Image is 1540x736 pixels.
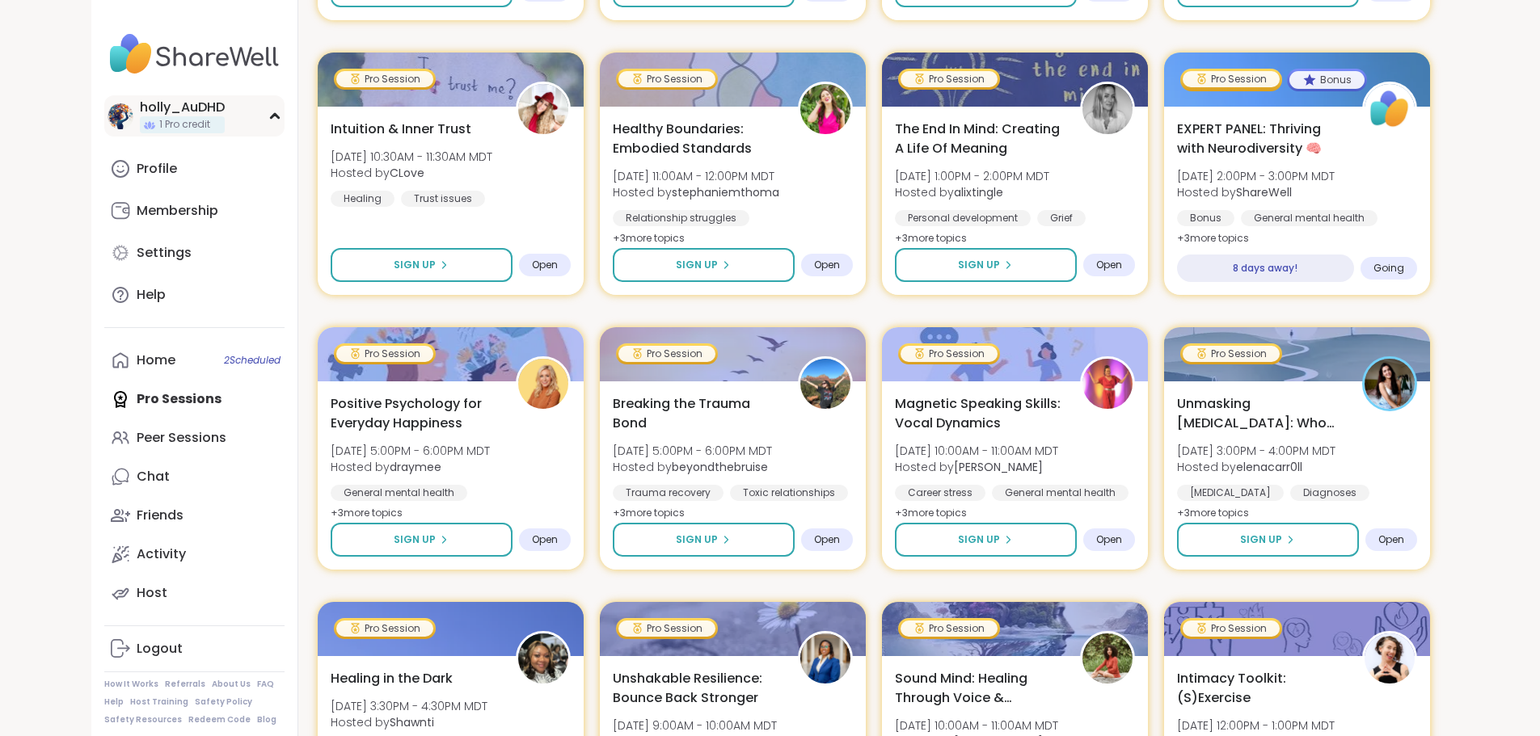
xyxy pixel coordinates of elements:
[1177,394,1344,433] span: Unmasking [MEDICAL_DATA]: Who Am I After A Diagnosis?
[676,532,718,547] span: Sign Up
[1177,168,1335,184] span: [DATE] 2:00PM - 3:00PM MDT
[618,71,715,87] div: Pro Session
[613,120,780,158] span: Healthy Boundaries: Embodied Standards
[613,168,779,184] span: [DATE] 11:00AM - 12:00PM MDT
[901,346,998,362] div: Pro Session
[532,259,558,271] span: Open
[895,184,1049,200] span: Hosted by
[331,714,487,730] span: Hosted by
[814,259,840,271] span: Open
[104,149,285,188] a: Profile
[1177,485,1284,501] div: [MEDICAL_DATA]
[104,191,285,230] a: Membership
[1177,184,1335,200] span: Hosted by
[1177,120,1344,158] span: EXPERT PANEL: Thriving with Neurodiversity 🧠
[104,696,124,708] a: Help
[336,71,433,87] div: Pro Session
[895,669,1062,708] span: Sound Mind: Healing Through Voice & Vibration
[613,523,795,557] button: Sign Up
[104,418,285,457] a: Peer Sessions
[390,165,424,181] b: CLove
[104,233,285,272] a: Settings
[814,533,840,546] span: Open
[104,629,285,668] a: Logout
[901,620,998,637] div: Pro Session
[104,679,158,690] a: How It Works
[1037,210,1086,226] div: Grief
[954,459,1043,475] b: [PERSON_NAME]
[518,84,568,134] img: CLove
[140,99,225,116] div: holly_AuDHD
[137,202,218,220] div: Membership
[518,359,568,409] img: draymee
[800,84,850,134] img: stephaniemthoma
[1373,262,1404,275] span: Going
[1183,620,1280,637] div: Pro Session
[992,485,1129,501] div: General mental health
[137,244,192,262] div: Settings
[1177,669,1344,708] span: Intimacy Toolkit: (S)Exercise
[1177,523,1359,557] button: Sign Up
[613,210,749,226] div: Relationship struggles
[331,485,467,501] div: General mental health
[1289,71,1365,89] div: Bonus
[212,679,251,690] a: About Us
[159,118,210,132] span: 1 Pro credit
[613,443,772,459] span: [DATE] 5:00PM - 6:00PM MDT
[895,248,1077,282] button: Sign Up
[104,275,285,314] a: Help
[613,717,777,734] span: [DATE] 9:00AM - 10:00AM MDT
[104,26,285,82] img: ShareWell Nav Logo
[331,394,498,433] span: Positive Psychology for Everyday Happiness
[613,248,795,282] button: Sign Up
[1096,259,1122,271] span: Open
[895,485,985,501] div: Career stress
[613,485,724,501] div: Trauma recovery
[257,714,276,725] a: Blog
[104,496,285,535] a: Friends
[336,346,433,362] div: Pro Session
[1082,359,1133,409] img: Lisa_LaCroix
[137,429,226,447] div: Peer Sessions
[613,669,780,708] span: Unshakable Resilience: Bounce Back Stronger
[390,714,434,730] b: Shawnti
[104,714,182,725] a: Safety Resources
[532,533,558,546] span: Open
[331,248,513,282] button: Sign Up
[672,184,779,200] b: stephaniemthoma
[137,468,170,486] div: Chat
[336,620,433,637] div: Pro Session
[1177,210,1234,226] div: Bonus
[195,696,252,708] a: Safety Policy
[730,485,848,501] div: Toxic relationships
[895,717,1058,734] span: [DATE] 10:00AM - 11:00AM MDT
[137,545,186,563] div: Activity
[895,459,1058,475] span: Hosted by
[613,184,779,200] span: Hosted by
[224,354,281,367] span: 2 Scheduled
[165,679,205,690] a: Referrals
[137,507,184,524] div: Friends
[1177,717,1335,734] span: [DATE] 12:00PM - 1:00PM MDT
[895,210,1031,226] div: Personal development
[613,459,772,475] span: Hosted by
[895,394,1062,433] span: Magnetic Speaking Skills: Vocal Dynamics
[1365,84,1415,134] img: ShareWell
[331,191,394,207] div: Healing
[1236,459,1302,475] b: elenacarr0ll
[1365,359,1415,409] img: elenacarr0ll
[1177,443,1335,459] span: [DATE] 3:00PM - 4:00PM MDT
[958,532,1000,547] span: Sign Up
[137,584,167,602] div: Host
[331,698,487,714] span: [DATE] 3:30PM - 4:30PM MDT
[1236,184,1292,200] b: ShareWell
[1365,633,1415,683] img: JuliaSatterlee
[1240,532,1282,547] span: Sign Up
[901,71,998,87] div: Pro Session
[331,149,492,165] span: [DATE] 10:30AM - 11:30AM MDT
[137,351,175,369] div: Home
[672,459,768,475] b: beyondthebruise
[331,459,490,475] span: Hosted by
[618,620,715,637] div: Pro Session
[1177,254,1354,282] div: 8 days away!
